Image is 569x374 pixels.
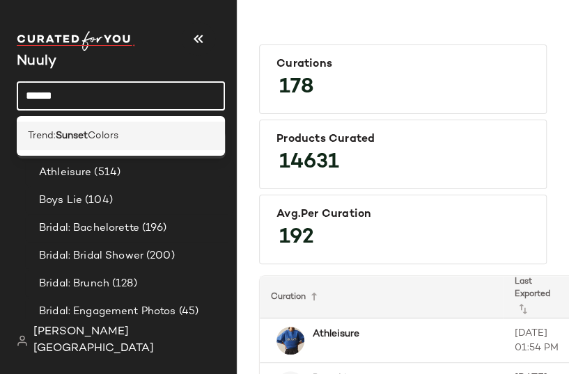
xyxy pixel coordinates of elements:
[313,327,359,341] b: Athleisure
[265,213,328,263] span: 192
[139,220,167,236] span: (196)
[17,31,135,51] img: cfy_white_logo.C9jOOHJF.svg
[82,193,113,209] span: (104)
[28,129,56,143] span: Trend:
[39,276,109,292] span: Bridal: Brunch
[276,208,529,221] div: Avg.per Curation
[91,165,120,181] span: (514)
[39,220,139,236] span: Bridal: Bachelorette
[56,129,88,143] b: Sunset
[17,335,28,346] img: svg%3e
[176,304,199,320] span: (45)
[39,248,143,264] span: Bridal: Bridal Shower
[143,248,175,264] span: (200)
[17,54,56,69] span: Current Company Name
[33,324,225,357] span: [PERSON_NAME][GEOGRAPHIC_DATA]
[276,58,529,71] div: Curations
[39,165,91,181] span: Athleisure
[276,133,529,146] div: Products Curated
[88,129,118,143] span: Colors
[265,138,353,188] span: 14631
[109,276,137,292] span: (128)
[39,304,176,320] span: Bridal: Engagement Photos
[39,193,82,209] span: Boys Lie
[260,276,504,318] th: Curation
[265,63,328,113] span: 178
